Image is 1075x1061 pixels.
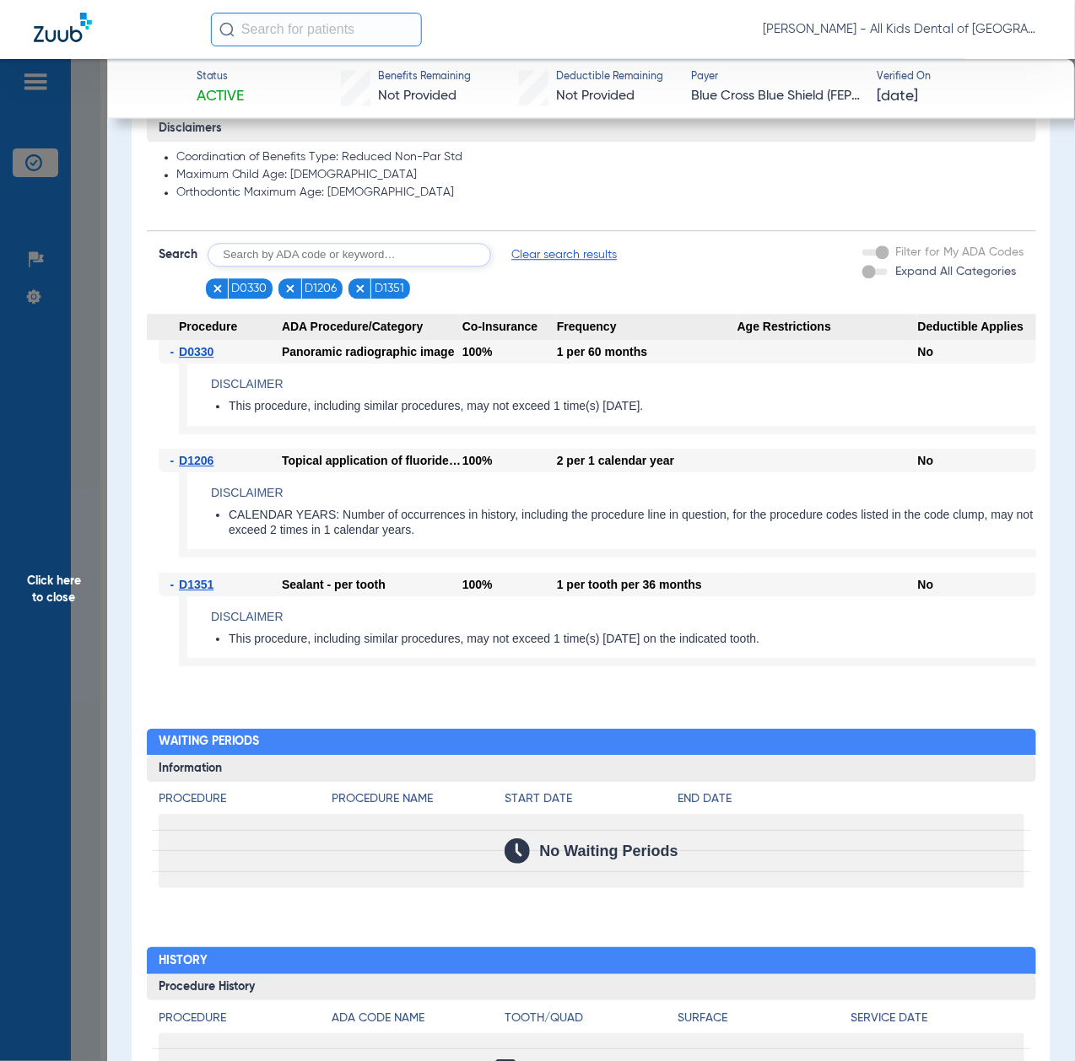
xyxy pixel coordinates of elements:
h4: Surface [678,1010,851,1027]
span: D1206 [305,280,337,297]
span: ADA Procedure/Category [282,314,462,341]
span: Blue Cross Blue Shield (FEP BLUE DENTAL) [691,86,862,107]
div: No [918,573,1036,596]
app-breakdown-title: End Date [678,790,1024,814]
img: x.svg [354,283,366,294]
span: - [170,573,180,596]
span: Benefits Remaining [378,70,471,85]
h4: Service Date [851,1010,1024,1027]
h4: ADA Code Name [332,1010,505,1027]
div: Panoramic radiographic image [282,340,462,364]
app-breakdown-title: ADA Code Name [332,1010,505,1033]
div: 2 per 1 calendar year [557,449,737,472]
span: No Waiting Periods [540,843,678,859]
h4: Procedure Name [332,790,505,808]
h3: Information [147,755,1036,782]
span: - [170,449,180,472]
div: 100% [462,573,557,596]
span: Frequency [557,314,737,341]
li: This procedure, including similar procedures, may not exceed 1 time(s) [DATE]. [229,399,1036,414]
span: D0330 [179,345,213,358]
span: Age Restrictions [737,314,918,341]
span: D1351 [375,280,404,297]
span: Search [159,246,197,263]
span: Status [197,70,245,85]
span: [DATE] [877,86,918,107]
input: Search for patients [211,13,422,46]
h4: Tooth/Quad [505,1010,678,1027]
app-breakdown-title: Procedure [159,1010,332,1033]
span: Deductible Applies [918,314,1036,341]
div: 100% [462,340,557,364]
span: Verified On [877,70,1047,85]
app-breakdown-title: Tooth/Quad [505,1010,678,1033]
li: CALENDAR YEARS: Number of occurrences in history, including the procedure line in question, for t... [229,508,1036,537]
span: Active [197,86,245,107]
h4: End Date [678,790,1024,808]
h4: Procedure [159,790,332,808]
span: Co-Insurance [462,314,557,341]
span: Clear search results [511,246,617,263]
app-breakdown-title: Procedure Name [332,790,505,814]
li: Orthodontic Maximum Age: [DEMOGRAPHIC_DATA] [176,186,1024,201]
h4: Start Date [505,790,678,808]
img: Calendar [505,838,530,864]
img: Zuub Logo [34,13,92,42]
span: Procedure [147,314,282,341]
div: 1 per 60 months [557,340,737,364]
h4: Disclaimer [211,375,1036,393]
h2: History [147,947,1036,974]
h4: Disclaimer [211,484,1036,502]
div: 1 per tooth per 36 months [557,573,737,596]
h3: Disclaimers [147,115,1036,142]
li: Coordination of Benefits Type: Reduced Non-Par Std [176,150,1024,165]
img: x.svg [284,283,296,294]
app-breakdown-title: Surface [678,1010,851,1033]
span: [PERSON_NAME] - All Kids Dental of [GEOGRAPHIC_DATA] [763,21,1041,38]
span: - [170,340,180,364]
input: Search by ADA code or keyword… [208,243,491,267]
span: D1351 [179,578,213,591]
div: No [918,340,1036,364]
app-breakdown-title: Service Date [851,1010,1024,1033]
h3: Procedure History [147,974,1036,1001]
span: Not Provided [378,89,456,103]
span: D0330 [231,280,267,297]
span: Deductible Remaining [556,70,663,85]
h2: Waiting Periods [147,729,1036,756]
div: Topical application of fluoride varnish [282,449,462,472]
h4: Disclaimer [211,608,1036,626]
iframe: Chat Widget [991,980,1075,1061]
span: D1206 [179,454,213,467]
img: x.svg [212,283,224,294]
div: Sealant - per tooth [282,573,462,596]
label: Filter for My ADA Codes [893,244,1024,261]
span: Not Provided [556,89,635,103]
span: Payer [691,70,862,85]
div: No [918,449,1036,472]
div: 100% [462,449,557,472]
img: Search Icon [219,22,235,37]
li: This procedure, including similar procedures, may not exceed 1 time(s) [DATE] on the indicated to... [229,632,1036,647]
li: Maximum Child Age: [DEMOGRAPHIC_DATA] [176,168,1024,183]
app-breakdown-title: Start Date [505,790,678,814]
span: Expand All Categories [896,266,1017,277]
h4: Procedure [159,1010,332,1027]
app-breakdown-title: Procedure [159,790,332,814]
